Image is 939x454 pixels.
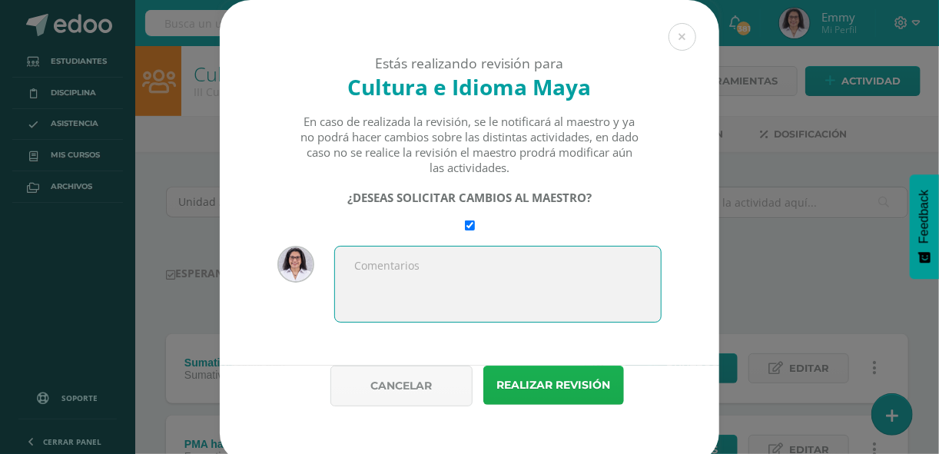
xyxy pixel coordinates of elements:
[917,190,931,244] span: Feedback
[330,366,473,406] button: Cancelar
[483,366,624,405] button: Realizar revisión
[465,220,475,230] input: Require changes
[300,114,640,175] div: En caso de realizada la revisión, se le notificará al maestro y ya no podrá hacer cambios sobre l...
[669,23,696,51] button: Close (Esc)
[277,246,314,283] img: 13dc6b83343af231e8c8c581421df4c8.png
[247,54,692,72] div: Estás realizando revisión para
[348,72,592,101] strong: Cultura e Idioma Maya
[347,190,592,205] strong: ¿DESEAS SOLICITAR CAMBIOS AL MAESTRO?
[910,174,939,279] button: Feedback - Mostrar encuesta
